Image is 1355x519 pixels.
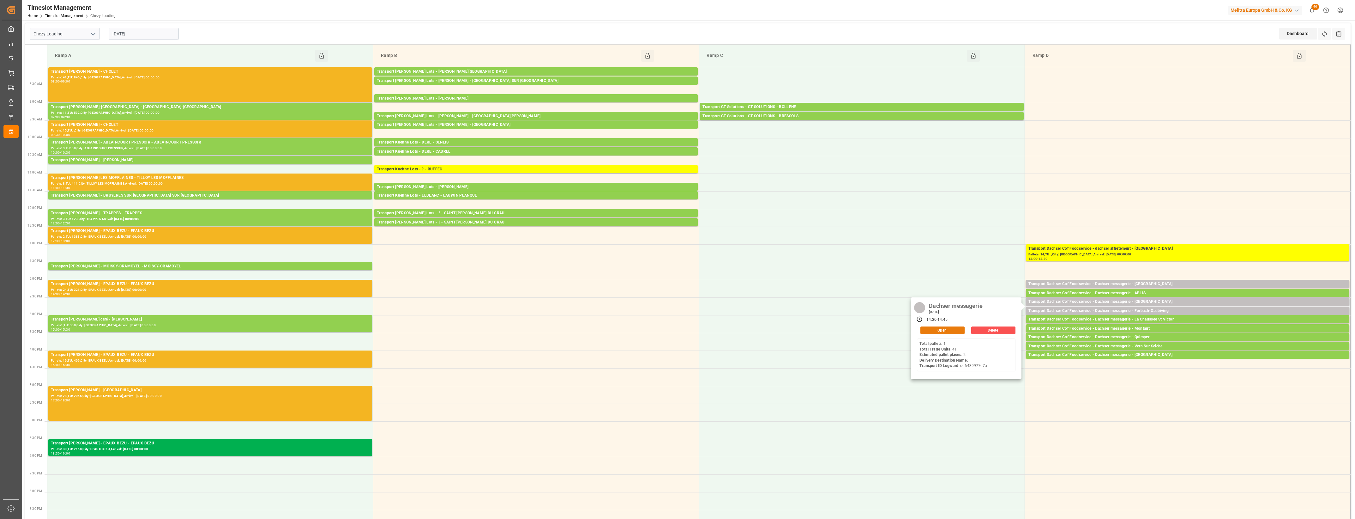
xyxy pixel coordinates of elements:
[30,330,42,333] span: 3:30 PM
[1228,4,1305,16] button: Melitta Europa GmbH & Co. KG
[51,387,370,394] div: Transport [PERSON_NAME] - [GEOGRAPHIC_DATA]
[30,454,42,457] span: 7:00 PM
[30,401,42,404] span: 5:30 PM
[378,50,641,62] div: Ramp B
[61,222,70,225] div: 12:30
[919,358,967,363] b: Delivery Destination Name
[1311,4,1319,10] span: 40
[61,116,70,119] div: 09:30
[60,116,61,119] div: -
[51,352,370,358] div: Transport [PERSON_NAME] - EPAUX BEZU - EPAUX BEZU
[30,507,42,510] span: 8:30 PM
[27,135,42,139] span: 10:00 AM
[1030,50,1293,62] div: Ramp D
[926,317,936,323] div: 14:30
[377,190,695,196] div: Pallets: 4,TU: 128,City: [GEOGRAPHIC_DATA],Arrival: [DATE] 00:00:00
[51,447,370,452] div: Pallets: 30,TU: 2158,City: EPAUX BEZU,Arrival: [DATE] 00:00:00
[377,199,695,204] div: Pallets: ,TU: 101,City: LAUWIN PLANQUE,Arrival: [DATE] 00:00:00
[1028,350,1347,355] div: Pallets: 1,TU: 45,City: Vern Sur Seiche,Arrival: [DATE] 00:00:00
[51,122,370,128] div: Transport [PERSON_NAME] - CHOLET
[377,95,695,102] div: Transport [PERSON_NAME] Lots - [PERSON_NAME]
[61,452,70,455] div: 19:00
[702,110,1021,116] div: Pallets: 2,TU: ,City: BOLLENE,Arrival: [DATE] 00:00:00
[51,363,60,366] div: 16:00
[1039,257,1048,260] div: 13:30
[51,399,60,402] div: 17:00
[51,151,60,154] div: 10:00
[919,341,942,346] b: Total pallets
[30,28,100,40] input: Type to search/select
[377,219,695,226] div: Transport [PERSON_NAME] Lots - ? - SAINT [PERSON_NAME] DU CRAU
[377,75,695,80] div: Pallets: ,TU: 56,City: [GEOGRAPHIC_DATA],Arrival: [DATE] 00:00:00
[51,323,370,328] div: Pallets: ,TU: 330,City: [GEOGRAPHIC_DATA],Arrival: [DATE] 00:00:00
[27,14,38,18] a: Home
[51,192,370,199] div: Transport [PERSON_NAME] - BRUYERES SUR [GEOGRAPHIC_DATA] SUR [GEOGRAPHIC_DATA]
[51,293,60,296] div: 14:00
[1319,3,1333,17] button: Help Center
[702,113,1021,119] div: Transport GT Solutions - GT SOLUTIONS - BRESSOLS
[60,399,61,402] div: -
[1028,246,1347,252] div: Transport Dachser Cof Foodservice - dachser affretement - [GEOGRAPHIC_DATA]
[377,78,695,84] div: Transport [PERSON_NAME] Lots - [PERSON_NAME] - [GEOGRAPHIC_DATA] SUR [GEOGRAPHIC_DATA]
[1028,252,1347,257] div: Pallets: 14,TU: ,City: [GEOGRAPHIC_DATA],Arrival: [DATE] 00:00:00
[60,80,61,83] div: -
[1028,296,1347,302] div: Pallets: 1,TU: 35,City: ABLIS,Arrival: [DATE] 00:00:00
[60,133,61,136] div: -
[27,171,42,174] span: 11:00 AM
[1028,323,1347,328] div: Pallets: 1,TU: 43,City: [GEOGRAPHIC_DATA][PERSON_NAME],Arrival: [DATE] 00:00:00
[51,163,370,169] div: Pallets: 1,TU: 9,City: [GEOGRAPHIC_DATA],Arrival: [DATE] 00:00:00
[1028,314,1347,320] div: Pallets: 1,TU: 90,City: Forbach-Gaubiving,Arrival: [DATE] 00:00:00
[51,234,370,240] div: Pallets: 2,TU: 1383,City: EPAUX BEZU,Arrival: [DATE] 00:00:00
[920,327,965,334] button: Open
[30,241,42,245] span: 1:00 PM
[51,110,370,116] div: Pallets: 11,TU: 532,City: [GEOGRAPHIC_DATA],Arrival: [DATE] 00:00:00
[377,210,695,217] div: Transport [PERSON_NAME] Lots - ? - SAINT [PERSON_NAME] DU CRAU
[51,222,60,225] div: 12:00
[60,222,61,225] div: -
[30,348,42,351] span: 4:00 PM
[51,199,370,204] div: Pallets: ,TU: 116,City: [GEOGRAPHIC_DATA],Arrival: [DATE] 00:00:00
[1028,308,1347,314] div: Transport Dachser Cof Foodservice - Dachser messagerie - Forbach-Gaubiving
[51,139,370,146] div: Transport [PERSON_NAME] - ABLAINCOURT PRESSOIR - ABLAINCOURT PRESSOIR
[51,116,60,119] div: 09:00
[30,118,42,121] span: 9:30 AM
[51,270,370,275] div: Pallets: 2,TU: ,City: MOISSY-CRAMOYEL,Arrival: [DATE] 00:00:00
[937,317,948,323] div: 14:45
[377,192,695,199] div: Transport Kuehne Lots - LEBLANC - LAUWIN PLANQUE
[60,328,61,331] div: -
[51,157,370,163] div: Transport [PERSON_NAME] - [PERSON_NAME]
[51,210,370,217] div: Transport [PERSON_NAME] - TRAPPES - TRAPPES
[51,217,370,222] div: Pallets: 3,TU: 123,City: TRAPPES,Arrival: [DATE] 00:00:00
[60,240,61,242] div: -
[30,312,42,316] span: 3:00 PM
[1028,340,1347,346] div: Pallets: 1,TU: 19,City: [GEOGRAPHIC_DATA],Arrival: [DATE] 00:00:00
[30,436,42,440] span: 6:30 PM
[51,263,370,270] div: Transport [PERSON_NAME] - MOISSY-CRAMOYEL - MOISSY-CRAMOYEL
[30,277,42,280] span: 2:00 PM
[377,217,695,222] div: Pallets: 3,TU: 716,City: [GEOGRAPHIC_DATA][PERSON_NAME],Arrival: [DATE] 00:00:00
[51,186,60,189] div: 11:00
[30,100,42,103] span: 9:00 AM
[927,310,985,314] div: [DATE]
[377,166,695,173] div: Transport Kuehne Lots - ? - RUFFEC
[919,363,958,368] b: Transport ID Logward
[30,259,42,263] span: 1:30 PM
[88,29,98,39] button: open menu
[30,418,42,422] span: 6:00 PM
[377,128,695,133] div: Pallets: ,TU: 574,City: [GEOGRAPHIC_DATA],Arrival: [DATE] 00:00:00
[377,226,695,231] div: Pallets: 2,TU: 671,City: [GEOGRAPHIC_DATA][PERSON_NAME],Arrival: [DATE] 00:00:00
[51,104,370,110] div: Transport [PERSON_NAME]-[GEOGRAPHIC_DATA] - [GEOGRAPHIC_DATA]-[GEOGRAPHIC_DATA]
[61,186,70,189] div: 11:30
[51,358,370,363] div: Pallets: 19,TU: 409,City: EPAUX BEZU,Arrival: [DATE] 00:00:00
[1028,316,1347,323] div: Transport Dachser Cof Foodservice - Dachser messagerie - La Chaussee St Victor
[30,489,42,493] span: 8:00 PM
[377,102,695,107] div: Pallets: 18,TU: 772,City: CARQUEFOU,Arrival: [DATE] 00:00:00
[51,394,370,399] div: Pallets: 28,TU: 2055,City: [GEOGRAPHIC_DATA],Arrival: [DATE] 00:00:00
[61,151,70,154] div: 10:30
[61,133,70,136] div: 10:00
[51,452,60,455] div: 18:30
[1028,343,1347,350] div: Transport Dachser Cof Foodservice - Dachser messagerie - Vern Sur Seiche
[109,28,179,40] input: DD-MM-YYYY
[1228,6,1302,15] div: Melitta Europa GmbH & Co. KG
[30,383,42,387] span: 5:00 PM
